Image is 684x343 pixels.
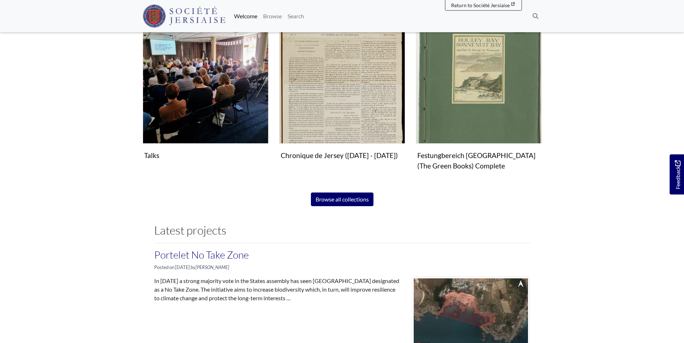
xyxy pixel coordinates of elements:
[143,18,268,163] a: TalksTalks
[416,18,542,144] img: Festungbereich Jersey (The Green Books) Complete
[416,18,542,173] a: Festungbereich Jersey (The Green Books) CompleteFestungbereich [GEOGRAPHIC_DATA] (The Green Books...
[670,154,684,195] a: Would you like to provide feedback?
[143,1,542,193] section: Subcollections
[311,193,373,206] a: Browse all collections
[673,160,682,189] span: Feedback
[143,18,268,144] img: Talks
[231,9,260,23] a: Welcome
[154,249,249,261] a: Portelet No Take Zone
[451,2,510,8] span: Return to Société Jersiaise
[154,277,401,302] p: In [DATE] a strong majority vote in the States assembly has seen [GEOGRAPHIC_DATA] designated as ...
[143,3,226,29] a: Société Jersiaise logo
[279,18,405,144] img: Chronique de Jersey (1814 - 1959)
[410,18,547,184] div: Subcollection
[154,264,530,271] p: Posted on [DATE] by
[279,18,405,163] a: Chronique de Jersey (1814 - 1959)Chronique de Jersey ([DATE] - [DATE])
[274,18,410,184] div: Subcollection
[143,5,226,28] img: Société Jersiaise
[260,9,285,23] a: Browse
[285,9,307,23] a: Search
[154,223,530,237] h2: Latest projects
[137,18,274,184] div: Subcollection
[196,264,229,270] em: [PERSON_NAME]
